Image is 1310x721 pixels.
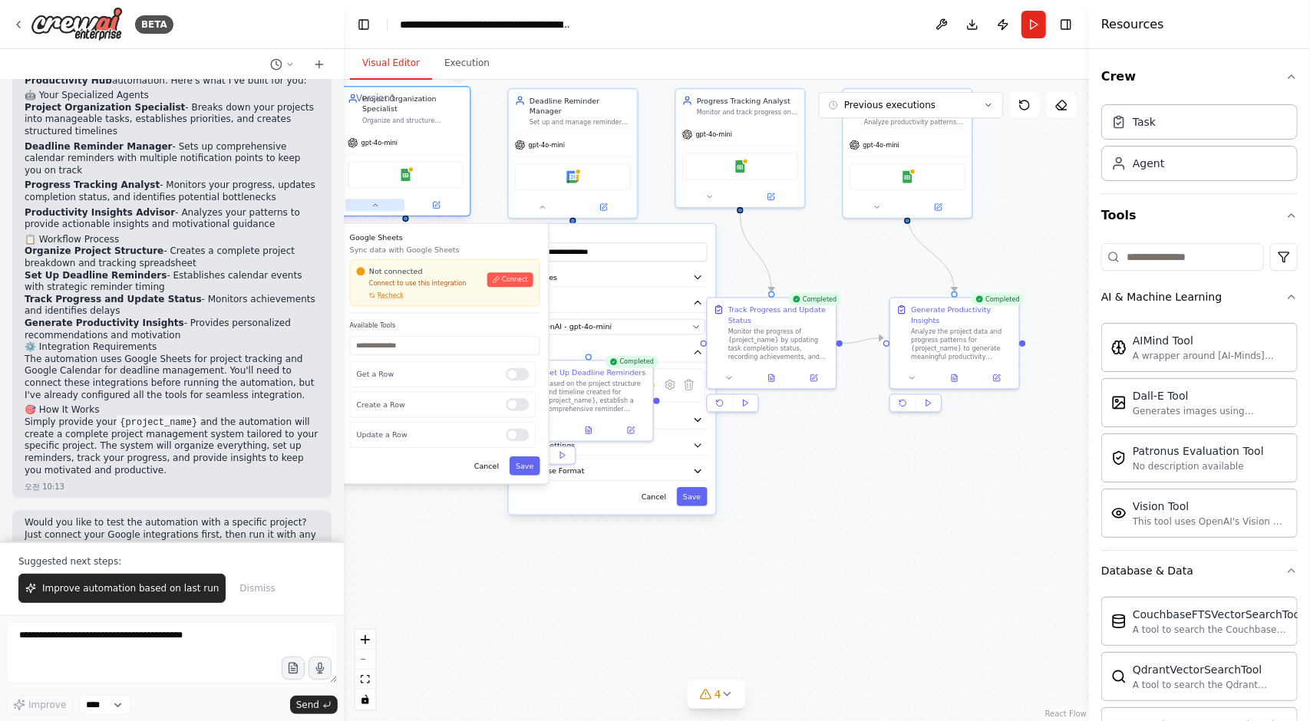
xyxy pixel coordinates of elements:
button: Recheck [357,291,404,300]
p: Connect to use this integration [357,278,481,287]
button: Hide right sidebar [1055,14,1077,35]
button: Tools [1101,194,1298,237]
button: Visual Editor [350,48,432,80]
button: Save [510,456,540,476]
button: View output [750,372,794,384]
button: View output [566,424,611,436]
span: Improve [28,699,66,711]
strong: Generate Productivity Insights [25,318,184,328]
h2: 🎯 How It Works [25,404,319,416]
button: Open in side panel [909,201,968,213]
div: React Flow controls [355,630,375,709]
div: Based on the project structure and timeline created for {project_name}, establish a comprehensive... [545,380,646,413]
button: Database & Data [1101,551,1298,591]
div: Vision Tool [1133,499,1288,514]
div: Set up and manage reminders for important project deadlines and milestones for {project_name}. Cr... [530,118,631,127]
button: Delete node [448,61,468,81]
div: Deadline Reminder ManagerSet up and manage reminders for important project deadlines and mileston... [507,88,638,219]
div: AI & Machine Learning [1101,317,1298,550]
button: Open in side panel [574,201,633,213]
span: gpt-4o-mini [863,141,900,150]
div: This tool uses OpenAI's Vision API to describe the contents of an image. [1133,515,1288,528]
button: OpenAI - gpt-4o-mini [519,319,704,334]
span: Dismiss [239,582,275,594]
p: Would you like to test the automation with a specific project? Just connect your Google integrati... [25,517,319,553]
button: Dismiss [232,574,282,603]
button: Send [290,696,338,714]
img: DallETool [1111,395,1127,410]
div: Productivity Insights AdvisorAnalyze productivity patterns and project data for {project_name} to... [842,88,972,219]
span: gpt-4o-mini [696,130,733,139]
h2: 🤖 Your Specialized Agents [25,90,319,102]
span: Previous executions [844,99,935,111]
li: - Monitors achievements and identifies delays [25,294,319,318]
g: Edge from 011160f4-6c26-41c2-ad98-8cba9283525b to 4b5e3764-5aeb-4542-8670-4f35262ff45c [902,213,960,291]
span: Attributes [521,272,557,283]
div: Analyze productivity patterns and project data for {project_name} to provide actionable insights ... [864,118,965,127]
label: Available Tools [350,321,540,330]
p: - Monitors your progress, updates completion status, and identifies potential bottlenecks [25,179,319,203]
button: Open in side panel [613,424,649,436]
h4: Resources [1101,15,1164,34]
img: Google Sheets [901,170,913,183]
strong: Progress Tracking Analyst [25,179,160,190]
button: zoom out [355,650,375,670]
button: Open in side panel [741,190,800,202]
nav: breadcrumb [400,17,573,32]
h3: Google Sheets [350,232,540,243]
div: CompletedSet Up Deadline RemindersBased on the project structure and timeline created for {projec... [523,360,654,469]
div: Project Organization Specialist [362,94,464,114]
div: AI & Machine Learning [1101,289,1222,305]
button: Connect [487,272,533,287]
div: Generates images using OpenAI's Dall-E model. [1133,405,1288,417]
strong: Personal Project Management & Productivity Hub [25,63,309,86]
button: Cancel [468,456,506,476]
strong: Productivity Insights Advisor [25,207,175,218]
div: Monitor and track progress on project goals for {project_name}, update completion status, and mai... [697,108,798,117]
button: Open in side panel [407,199,466,211]
span: Send [296,699,319,711]
div: Organize and structure personal projects by creating clear project outlines, breaking down tasks ... [362,117,464,125]
p: Create a Row [357,400,498,410]
button: Start a new chat [307,55,332,74]
button: Upload files [282,657,305,680]
h2: 📋 Workflow Process [25,234,319,246]
button: LLM Settings [517,410,708,430]
li: - Provides personalized recommendations and motivation [25,318,319,341]
button: Tools [517,343,708,362]
span: Response Format [521,466,584,476]
p: Simply provide your and the automation will create a complete project management system tailored ... [25,416,319,476]
button: AI & Machine Learning [1101,277,1298,317]
div: Completed [971,293,1024,305]
img: Google Sheets [399,169,411,181]
p: - Sets up comprehensive calendar reminders with multiple notification points to keep you on track [25,141,319,177]
p: - Analyzes your patterns to provide actionable insights and motivational guidance [25,207,319,231]
div: Database & Data [1101,563,1193,578]
div: Deadline Reminder Manager [530,95,631,116]
div: Analyze the project data and progress patterns for {project_name} to generate meaningful producti... [911,328,1012,361]
img: CouchbaseFTSVectorSearchTool [1111,614,1127,629]
span: 4 [714,686,721,702]
div: Dall-E Tool [1133,388,1288,403]
button: zoom in [355,630,375,650]
button: Click to speak your automation idea [309,657,332,680]
div: AIMind Tool [1133,333,1288,348]
strong: Project Organization Specialist [25,102,185,113]
button: Hide left sidebar [353,14,375,35]
div: A wrapper around [AI-Minds]([URL][DOMAIN_NAME]). Useful for when you need answers to questions fr... [1133,350,1288,362]
img: AIMindTool [1111,340,1127,355]
div: Monitor the progress of {project_name} by updating task completion status, recording achievements... [728,328,830,361]
img: PatronusEvalTool [1111,450,1127,466]
div: Project Organization SpecialistOrganize and structure personal projects by creating clear project... [340,88,470,219]
div: Completed [788,293,841,305]
strong: Set Up Deadline Reminders [25,270,167,281]
button: Delete tool [679,375,698,394]
strong: Track Progress and Update Status [25,294,202,305]
img: QdrantVectorSearchTool [1111,669,1127,684]
div: Track Progress and Update Status [728,305,830,325]
button: Response Format [517,462,708,481]
div: Set Up Deadline Reminders [545,367,645,378]
div: Generate Productivity Insights [911,305,1012,325]
img: VisionTool [1111,505,1127,521]
div: Progress Tracking Analyst [697,95,798,106]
